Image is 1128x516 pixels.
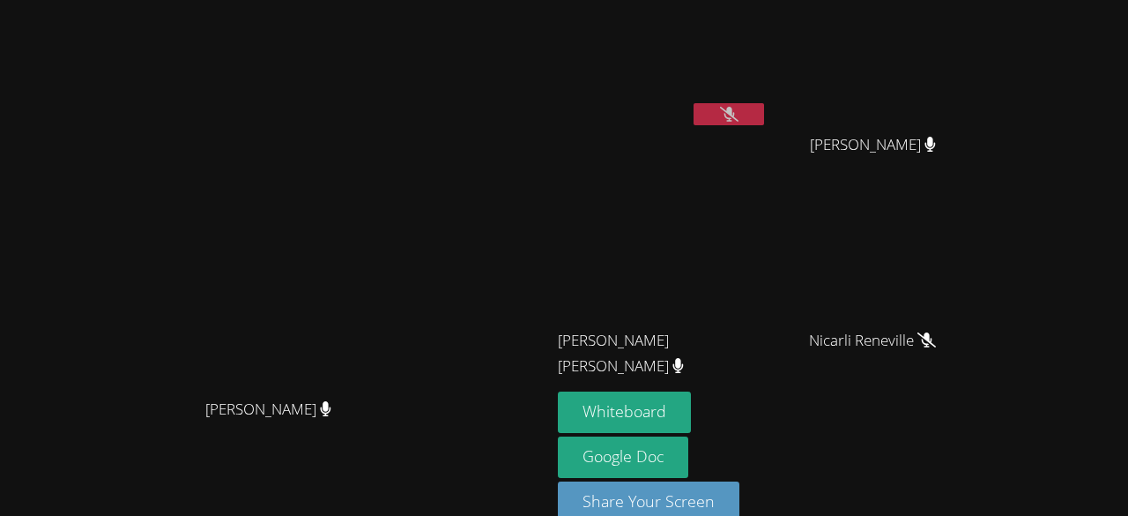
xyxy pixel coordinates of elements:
[558,328,753,379] span: [PERSON_NAME] [PERSON_NAME]
[205,397,331,423] span: [PERSON_NAME]
[558,437,688,478] a: Google Doc
[810,132,936,158] span: [PERSON_NAME]
[809,328,936,354] span: Nicarli Reneville
[558,392,691,433] button: Whiteboard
